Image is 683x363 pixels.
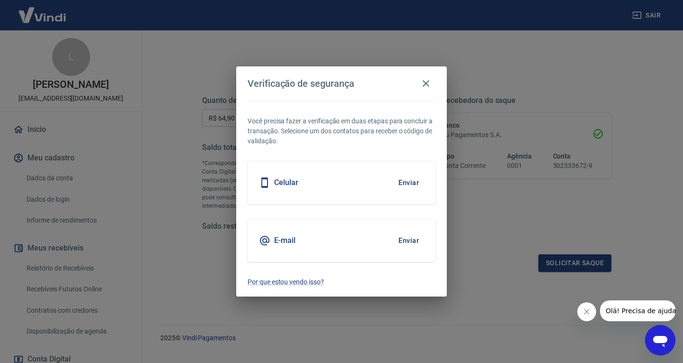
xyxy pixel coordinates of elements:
iframe: Mensagem da empresa [600,300,675,321]
h5: E-mail [274,236,295,245]
p: Você precisa fazer a verificação em duas etapas para concluir a transação. Selecione um dos conta... [248,116,435,146]
h4: Verificação de segurança [248,78,354,89]
a: Por que estou vendo isso? [248,277,435,287]
h5: Celular [274,178,298,187]
iframe: Botão para abrir a janela de mensagens [645,325,675,355]
span: Olá! Precisa de ajuda? [6,7,80,14]
iframe: Fechar mensagem [577,302,596,321]
button: Enviar [393,231,424,251]
button: Enviar [393,173,424,193]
